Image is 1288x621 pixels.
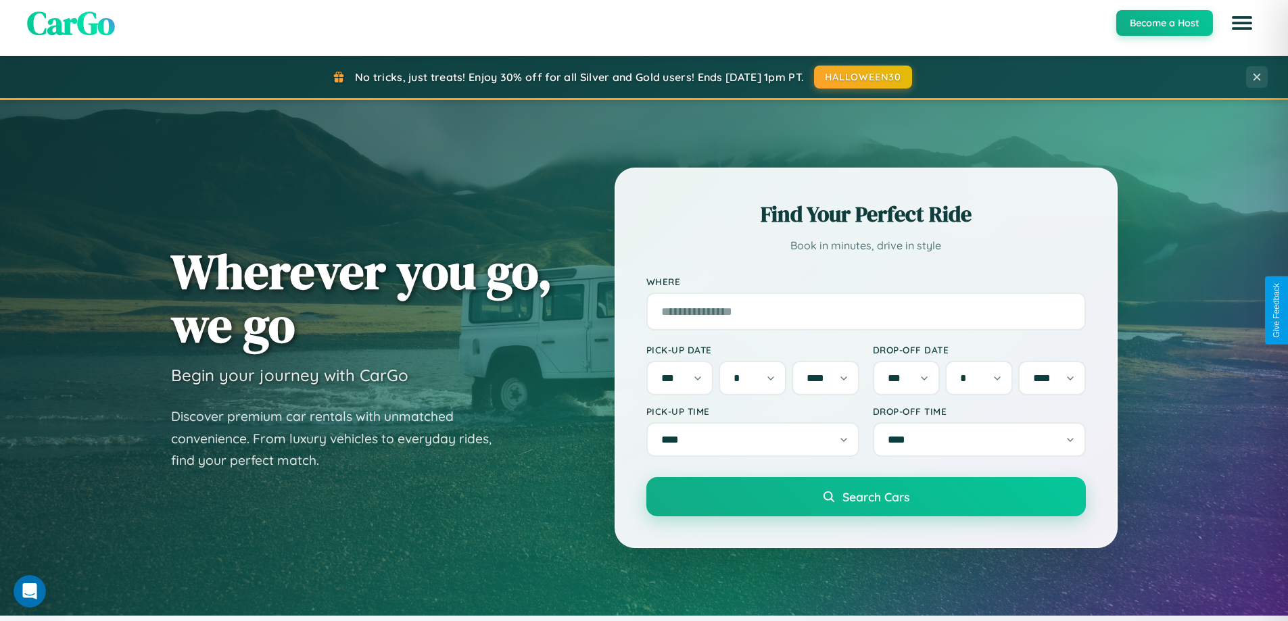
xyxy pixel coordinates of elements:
[171,405,509,472] p: Discover premium car rentals with unmatched convenience. From luxury vehicles to everyday rides, ...
[814,66,912,89] button: HALLOWEEN30
[355,70,804,84] span: No tricks, just treats! Enjoy 30% off for all Silver and Gold users! Ends [DATE] 1pm PT.
[646,236,1086,255] p: Book in minutes, drive in style
[171,245,552,351] h1: Wherever you go, we go
[14,575,46,607] iframe: Intercom live chat
[842,489,909,504] span: Search Cars
[646,344,859,355] label: Pick-up Date
[873,405,1086,417] label: Drop-off Time
[646,405,859,417] label: Pick-up Time
[1116,10,1213,36] button: Become a Host
[27,1,115,45] span: CarGo
[171,365,408,385] h3: Begin your journey with CarGo
[646,276,1086,287] label: Where
[646,199,1086,229] h2: Find Your Perfect Ride
[1223,4,1261,42] button: Open menu
[873,344,1086,355] label: Drop-off Date
[646,477,1086,516] button: Search Cars
[1272,283,1281,338] div: Give Feedback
